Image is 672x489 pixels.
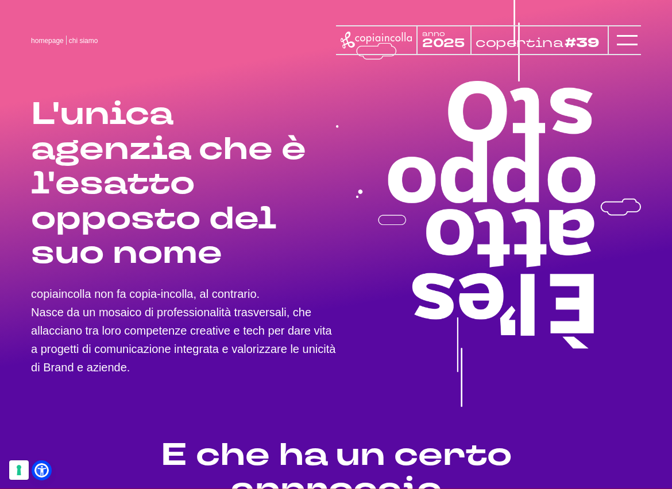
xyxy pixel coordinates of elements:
a: homepage [31,37,64,45]
tspan: copertina [476,34,565,51]
tspan: 2025 [422,36,465,52]
button: Le tue preferenze relative al consenso per le tecnologie di tracciamento [9,460,29,480]
a: Open Accessibility Menu [34,463,49,478]
tspan: anno [422,29,445,38]
h1: L'unica agenzia che è l'esatto opposto del suo nome [31,97,336,271]
span: chi siamo [69,37,98,45]
p: copiaincolla non fa copia-incolla, al contrario. Nasce da un mosaico di professionalità trasversa... [31,285,336,377]
tspan: #39 [567,33,603,52]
